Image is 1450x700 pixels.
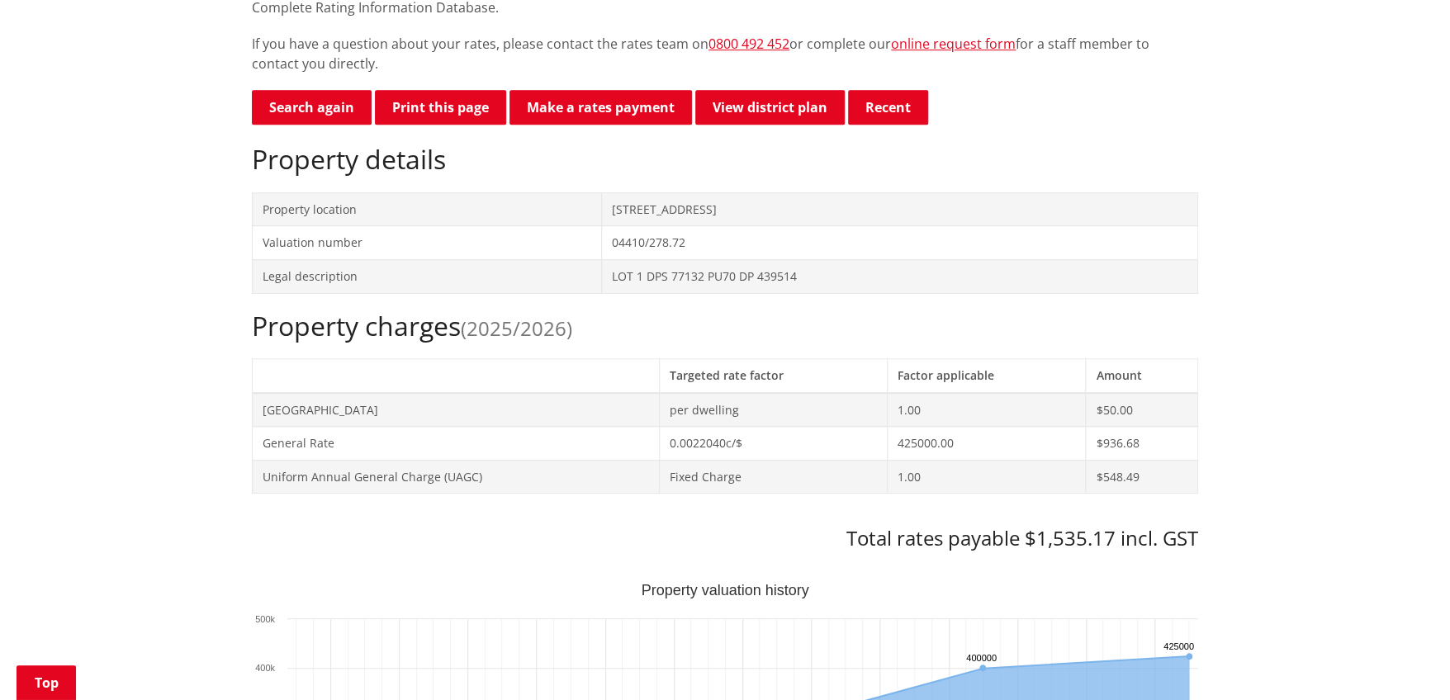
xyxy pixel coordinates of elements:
td: 0.0022040c/$ [659,427,887,461]
td: per dwelling [659,393,887,427]
path: Sunday, Jun 30, 12:00, 425,000. Capital Value. [1186,653,1192,660]
td: General Rate [253,427,660,461]
td: 04410/278.72 [602,226,1198,260]
td: Legal description [253,259,602,293]
h3: Total rates payable $1,535.17 incl. GST [252,527,1198,551]
td: Uniform Annual General Charge (UAGC) [253,460,660,494]
td: Fixed Charge [659,460,887,494]
a: Search again [252,90,372,125]
td: LOT 1 DPS 77132 PU70 DP 439514 [602,259,1198,293]
th: Amount [1086,358,1198,392]
td: [GEOGRAPHIC_DATA] [253,393,660,427]
text: 400k [255,663,275,673]
h2: Property charges [252,310,1198,342]
td: Valuation number [253,226,602,260]
text: 400000 [966,653,997,663]
td: Property location [253,192,602,226]
span: (2025/2026) [461,315,572,342]
iframe: Messenger Launcher [1374,631,1433,690]
text: Property valuation history [641,582,808,598]
button: Recent [848,90,928,125]
th: Targeted rate factor [659,358,887,392]
a: online request form [891,35,1016,53]
a: View district plan [695,90,845,125]
td: [STREET_ADDRESS] [602,192,1198,226]
td: 1.00 [887,393,1086,427]
button: Print this page [375,90,506,125]
td: 1.00 [887,460,1086,494]
a: Make a rates payment [509,90,692,125]
h2: Property details [252,144,1198,175]
a: Top [17,665,76,700]
a: 0800 492 452 [708,35,789,53]
p: If you have a question about your rates, please contact the rates team on or complete our for a s... [252,34,1198,73]
text: 500k [255,614,275,624]
td: $936.68 [1086,427,1198,461]
td: $548.49 [1086,460,1198,494]
text: 425000 [1163,641,1194,651]
td: $50.00 [1086,393,1198,427]
th: Factor applicable [887,358,1086,392]
path: Wednesday, Jun 30, 12:00, 400,000. Capital Value. [979,665,986,671]
td: 425000.00 [887,427,1086,461]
